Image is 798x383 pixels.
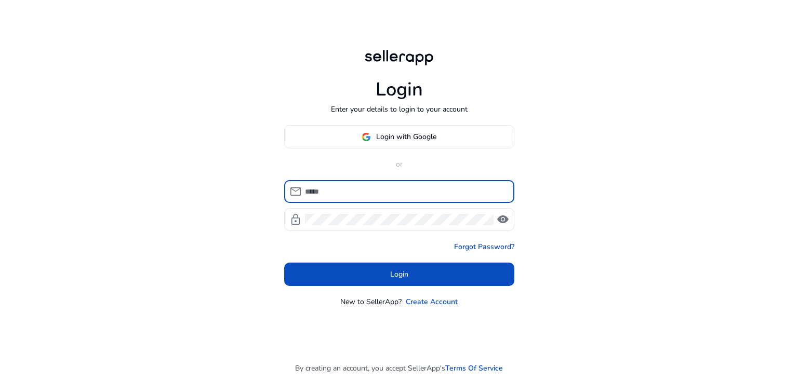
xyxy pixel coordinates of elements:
[497,213,509,226] span: visibility
[390,269,408,280] span: Login
[331,104,468,115] p: Enter your details to login to your account
[445,363,503,374] a: Terms Of Service
[284,159,514,170] p: or
[284,125,514,148] button: Login with Google
[289,185,302,198] span: mail
[340,296,402,307] p: New to SellerApp?
[284,263,514,286] button: Login
[454,241,514,252] a: Forgot Password?
[289,213,302,226] span: lock
[376,131,436,142] span: Login with Google
[406,296,458,307] a: Create Account
[362,132,371,142] img: google-logo.svg
[376,78,423,101] h1: Login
